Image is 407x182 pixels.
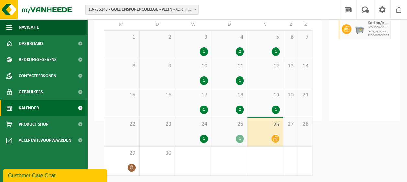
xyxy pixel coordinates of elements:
div: 2 [236,106,244,114]
span: T250002082535 [367,34,389,37]
td: Z [283,19,298,30]
span: 15 [107,92,136,99]
div: 1 [272,106,280,114]
span: 2 [143,34,172,41]
span: 13 [287,63,294,70]
span: 20 [287,92,294,99]
span: 17 [179,92,208,99]
span: 9 [143,63,172,70]
div: 1 [200,106,208,114]
span: 29 [107,150,136,157]
span: 6 [287,34,294,41]
span: Navigatie [19,19,39,35]
span: Lediging op vaste frequentie [367,30,389,34]
span: 21 [301,92,309,99]
div: 1 [236,135,244,143]
span: 14 [301,63,309,70]
span: 7 [301,34,309,41]
span: 1 [107,34,136,41]
span: Product Shop [19,116,48,132]
div: 2 [236,47,244,56]
td: D [211,19,247,30]
td: W [175,19,211,30]
td: Z [298,19,312,30]
span: 27 [287,121,294,128]
span: 10 [179,63,208,70]
span: 16 [143,92,172,99]
td: D [140,19,175,30]
span: Karton/papier, los (bedrijven) [367,21,389,26]
iframe: chat widget [3,168,108,182]
span: 10-735249 - GULDENSPORENCOLLEGE - PLEIN - KORTRIJK [85,5,199,15]
span: 8 [107,63,136,70]
span: Bedrijfsgegevens [19,52,57,68]
span: 22 [107,121,136,128]
span: Acceptatievoorwaarden [19,132,71,148]
span: WB-2500-GA karton/papier, los (bedrijven) [367,26,389,30]
span: Gebruikers [19,84,43,100]
span: 10-735249 - GULDENSPORENCOLLEGE - PLEIN - KORTRIJK [86,5,198,14]
span: 3 [179,34,208,41]
span: 30 [143,150,172,157]
div: 1 [272,47,280,56]
span: 28 [301,121,309,128]
td: V [247,19,283,30]
div: 1 [200,135,208,143]
td: M [104,19,140,30]
span: 11 [215,63,244,70]
span: Contactpersonen [19,68,56,84]
img: WB-2500-GAL-GY-01 [355,24,364,34]
span: 23 [143,121,172,128]
span: 26 [251,121,280,128]
span: 4 [215,34,244,41]
span: 24 [179,121,208,128]
div: 1 [200,47,208,56]
span: Dashboard [19,35,43,52]
span: 19 [251,92,280,99]
span: 12 [251,63,280,70]
span: Kalender [19,100,39,116]
span: 18 [215,92,244,99]
span: 25 [215,121,244,128]
div: 1 [236,76,244,85]
span: 5 [251,34,280,41]
div: 1 [200,76,208,85]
